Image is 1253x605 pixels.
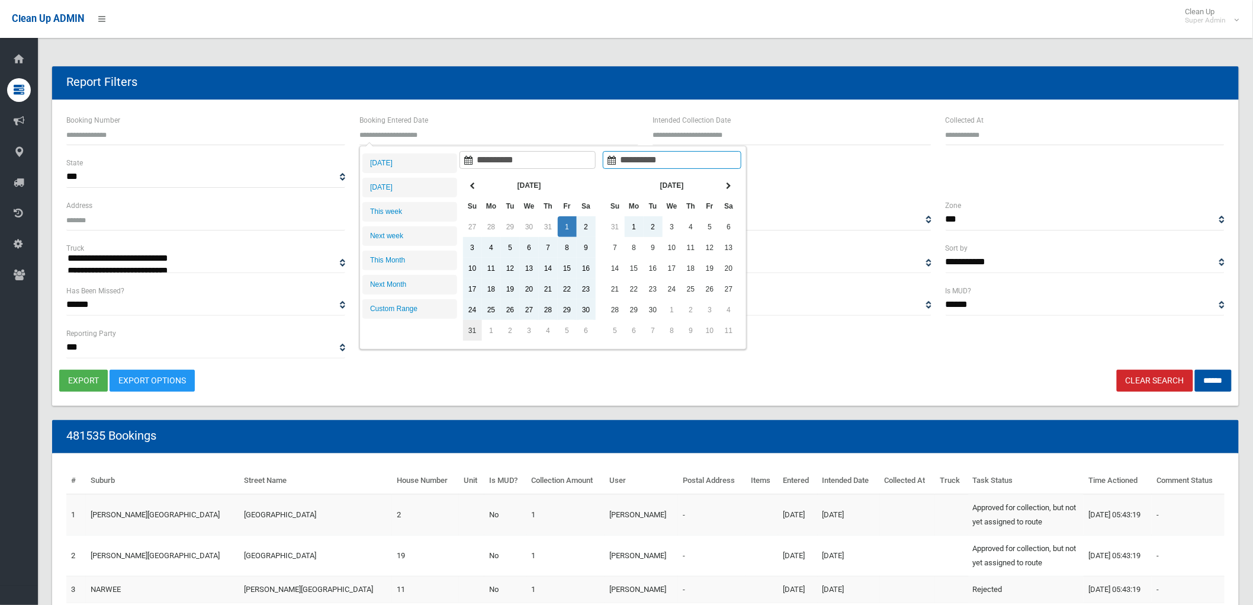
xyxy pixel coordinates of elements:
td: 15 [558,258,577,279]
td: 27 [719,279,738,299]
th: Mo [482,196,501,216]
td: 4 [539,320,558,341]
th: [DATE] [625,175,719,196]
th: Mo [625,196,644,216]
td: 9 [577,237,596,258]
td: 5 [501,237,520,258]
th: Postal Address [678,468,746,494]
td: 27 [520,299,539,320]
td: [DATE] 05:43:19 [1084,494,1152,536]
th: Street Name [239,468,393,494]
td: Approved for collection, but not yet assigned to route [968,494,1084,536]
header: Report Filters [52,71,152,94]
td: 16 [577,258,596,279]
td: 4 [719,299,738,320]
th: Suburb [86,468,239,494]
th: Th [682,196,701,216]
li: Custom Range [362,299,457,319]
td: [PERSON_NAME][GEOGRAPHIC_DATA] [86,494,239,536]
td: 5 [558,320,577,341]
td: 8 [558,237,577,258]
td: 7 [644,320,663,341]
td: 10 [463,258,482,279]
td: [PERSON_NAME][GEOGRAPHIC_DATA] [86,535,239,576]
small: Super Admin [1185,16,1226,25]
td: 24 [463,299,482,320]
td: 19 [501,279,520,299]
td: No [484,576,526,603]
td: 4 [682,216,701,237]
td: [PERSON_NAME] [605,535,678,576]
a: 2 [71,551,75,560]
td: 28 [482,216,501,237]
td: 12 [501,258,520,279]
td: 28 [539,299,558,320]
td: 2 [644,216,663,237]
td: 11 [392,576,459,603]
td: 1 [558,216,577,237]
td: [DATE] [818,535,880,576]
td: [DATE] [778,535,817,576]
td: 21 [539,279,558,299]
td: 1 [663,299,682,320]
th: User [605,468,678,494]
th: Su [463,196,482,216]
td: 17 [663,258,682,279]
th: Items [746,468,778,494]
td: 19 [392,535,459,576]
td: 1 [526,576,605,603]
td: 23 [577,279,596,299]
td: [DATE] [818,576,880,603]
td: 6 [625,320,644,341]
td: 8 [663,320,682,341]
td: Approved for collection, but not yet assigned to route [968,535,1084,576]
td: 7 [606,237,625,258]
label: Collected At [946,114,984,127]
td: - [678,576,746,603]
td: 6 [577,320,596,341]
td: 22 [625,279,644,299]
td: [DATE] 05:43:19 [1084,535,1152,576]
th: Collected At [880,468,936,494]
th: Intended Date [818,468,880,494]
td: Rejected [968,576,1084,603]
th: Tu [501,196,520,216]
td: 11 [482,258,501,279]
td: [GEOGRAPHIC_DATA] [239,535,393,576]
th: # [66,468,86,494]
td: - [1152,535,1225,576]
td: 1 [482,320,501,341]
td: 6 [719,216,738,237]
th: Tu [644,196,663,216]
th: Entered [778,468,817,494]
td: 31 [463,320,482,341]
li: This week [362,202,457,222]
td: [DATE] [818,494,880,536]
td: No [484,494,526,536]
td: 29 [558,299,577,320]
a: Export Options [110,370,195,392]
td: [DATE] [778,494,817,536]
td: 6 [520,237,539,258]
td: 15 [625,258,644,279]
td: 16 [644,258,663,279]
td: 13 [520,258,539,279]
td: 4 [482,237,501,258]
td: [DATE] [778,576,817,603]
td: 23 [644,279,663,299]
li: Next Month [362,275,457,295]
th: Fr [701,196,719,216]
th: Unit [459,468,484,494]
label: Truck [66,242,84,255]
th: Fr [558,196,577,216]
td: 14 [606,258,625,279]
td: 26 [501,299,520,320]
th: We [663,196,682,216]
td: 3 [463,237,482,258]
td: 5 [701,216,719,237]
th: Su [606,196,625,216]
td: 17 [463,279,482,299]
td: - [678,535,746,576]
td: 20 [719,258,738,279]
th: Sa [577,196,596,216]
